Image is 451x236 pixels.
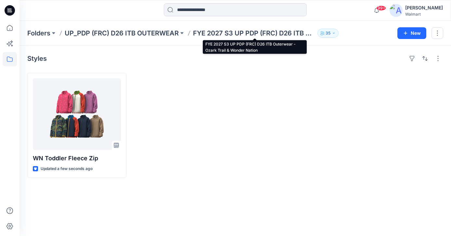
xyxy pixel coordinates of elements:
[405,12,443,17] div: Walmart
[317,29,339,38] button: 35
[390,4,403,17] img: avatar
[65,29,179,38] a: UP_PDP (FRC) D26 ITB OUTERWEAR
[376,6,386,11] span: 99+
[33,78,121,150] a: WN Toddler Fleece Zip
[41,165,93,172] p: Updated a few seconds ago
[33,154,121,163] p: WN Toddler Fleece Zip
[397,27,426,39] button: New
[405,4,443,12] div: [PERSON_NAME]
[27,29,50,38] a: Folders
[193,29,315,38] p: FYE 2027 S3 UP PDP (FRC) D26 ITB Outerwear - Ozark Trail & Wonder Nation
[326,30,330,37] p: 35
[27,55,47,62] h4: Styles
